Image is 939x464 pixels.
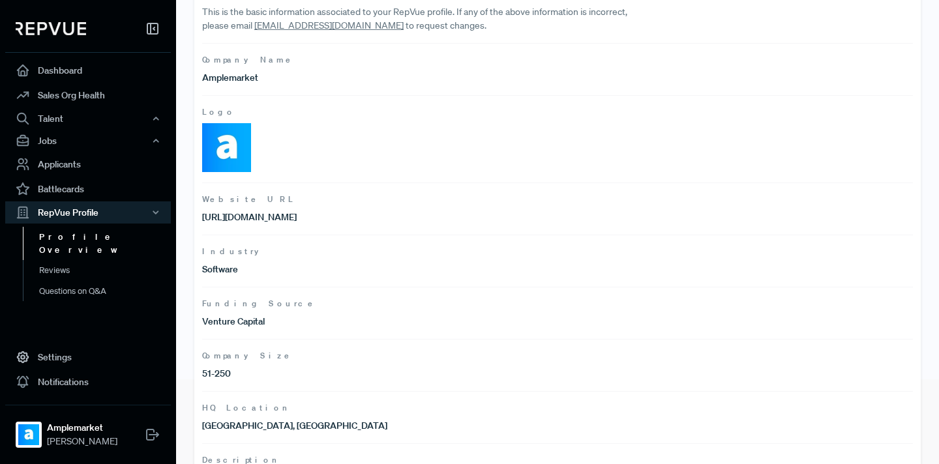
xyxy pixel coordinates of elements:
a: Questions on Q&A [23,281,188,302]
a: Profile Overview [23,227,188,260]
img: RepVue [16,22,86,35]
span: Industry [202,246,913,257]
button: Talent [5,108,171,130]
span: Website URL [202,194,913,205]
span: Logo [202,106,913,118]
p: This is the basic information associated to your RepVue profile. If any of the above information ... [202,5,629,33]
a: Dashboard [5,58,171,83]
button: Jobs [5,130,171,152]
span: [PERSON_NAME] [47,435,117,448]
a: Battlecards [5,177,171,201]
p: Software [202,263,558,276]
a: Applicants [5,152,171,177]
span: HQ Location [202,402,913,414]
a: AmplemarketAmplemarket[PERSON_NAME] [5,405,171,454]
img: Amplemarket [18,424,39,445]
a: [EMAIL_ADDRESS][DOMAIN_NAME] [254,20,404,31]
span: Company Size [202,350,913,362]
p: [URL][DOMAIN_NAME] [202,210,558,224]
a: Sales Org Health [5,83,171,108]
span: Funding Source [202,298,913,310]
p: 51-250 [202,367,558,381]
img: Logo [202,123,251,172]
p: Amplemarket [202,71,558,85]
p: [GEOGRAPHIC_DATA], [GEOGRAPHIC_DATA] [202,419,558,433]
a: Settings [5,345,171,370]
p: Venture Capital [202,315,558,328]
a: Reviews [23,260,188,281]
span: Company Name [202,54,913,66]
a: Notifications [5,370,171,394]
strong: Amplemarket [47,421,117,435]
button: RepVue Profile [5,201,171,224]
